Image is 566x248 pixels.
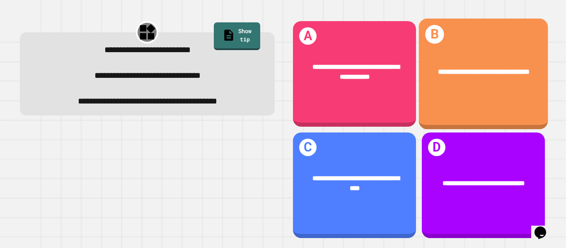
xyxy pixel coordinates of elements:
h1: C [299,139,317,157]
h1: A [299,27,317,45]
h1: D [428,139,446,157]
h1: B [425,25,444,43]
iframe: chat widget [531,215,558,240]
a: Show tip [214,22,260,50]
